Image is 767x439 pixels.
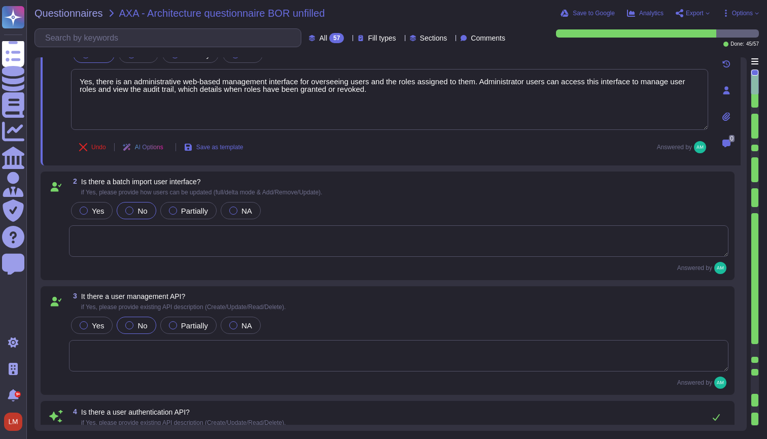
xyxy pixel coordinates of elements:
[368,35,396,42] span: Fill types
[4,413,22,431] img: user
[176,137,252,157] button: Save as template
[627,9,664,17] button: Analytics
[686,10,704,16] span: Export
[69,178,77,185] span: 2
[730,42,744,47] span: Done:
[694,141,706,153] img: user
[573,10,615,16] span: Save to Google
[196,144,243,150] span: Save as template
[729,135,735,142] span: 0
[561,9,615,17] button: Save to Google
[181,207,208,215] span: Partially
[471,35,505,42] span: Comments
[657,144,692,150] span: Answered by
[677,380,712,386] span: Answered by
[420,35,447,42] span: Sections
[69,408,77,415] span: 4
[40,29,301,47] input: Search by keywords
[241,207,252,215] span: NA
[732,10,753,16] span: Options
[81,178,201,186] span: Is there a batch import user interface?
[71,137,114,157] button: Undo
[15,391,21,397] div: 9+
[81,303,286,311] span: if Yes, please provide existing API description (Create/Update/Read/Delete).
[81,189,323,196] span: if Yes, please provide how users can be updated (full/delta mode & Add/Remove/Update).
[92,321,104,330] span: Yes
[746,42,759,47] span: 45 / 57
[92,207,104,215] span: Yes
[135,144,163,150] span: AI Options
[69,292,77,299] span: 3
[2,411,29,433] button: user
[137,321,147,330] span: No
[714,262,726,274] img: user
[81,292,185,300] span: It there a user management API?
[329,33,344,43] div: 57
[81,419,286,426] span: if Yes, please provide existing API description (Create/Update/Read/Delete).
[81,408,190,416] span: Is there a user authentication API?
[677,265,712,271] span: Answered by
[241,321,252,330] span: NA
[71,69,708,130] textarea: Yes, there is an administrative web-based management interface for overseeing users and the roles...
[319,35,327,42] span: All
[91,144,106,150] span: Undo
[137,207,147,215] span: No
[34,8,103,18] span: Questionnaires
[181,321,208,330] span: Partially
[714,377,726,389] img: user
[119,8,325,18] span: AXA - Architecture questionnaire BOR unfilled
[639,10,664,16] span: Analytics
